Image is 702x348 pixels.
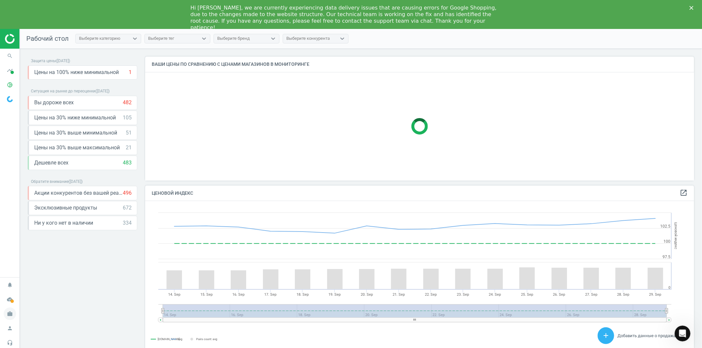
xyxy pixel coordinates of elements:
span: Дешевле всех [34,159,68,166]
tspan: 19. Sep [328,292,341,297]
h4: Ценовой индекс [145,186,694,201]
tspan: 26. Sep [553,292,565,297]
span: Ни у кого нет в наличии [34,219,93,227]
div: 105 [123,114,132,121]
img: wGWNvw8QSZomAAAAABJRU5ErkJggg== [7,96,13,102]
tspan: 18. Sep [297,292,309,297]
div: 334 [123,219,132,227]
img: ajHJNr6hYgQAAAAASUVORK5CYII= [5,34,52,44]
span: Цены на 30% выше минимальной [34,129,117,137]
text: 0 [668,286,670,290]
tspan: [DOMAIN_NAME] [158,337,180,341]
text: 97.5 [663,255,670,259]
span: Цены на 30% ниже минимальной [34,114,116,121]
iframe: Intercom live chat [675,326,690,341]
span: ( [DATE] ) [95,89,110,93]
tspan: 23. Sep [457,292,469,297]
div: Hi [PERSON_NAME], we are currently experiencing data delivery issues that are causing errors for ... [191,5,501,31]
i: add [602,332,610,339]
tspan: Pairs count: avg [196,337,217,341]
span: Защита цены [31,59,56,63]
i: cloud_done [4,293,16,306]
tspan: 16. Sep [232,292,245,297]
tspan: Ценовой индекс [674,222,678,250]
span: Эксклюзивные продукты [34,204,97,211]
button: add [598,327,614,344]
div: Выберите тег [148,36,174,42]
i: notifications [4,279,16,291]
div: 21 [126,144,132,151]
tspan: 20. Sep [361,292,373,297]
i: timeline [4,64,16,77]
text: 102.5 [660,224,670,229]
tspan: 17. Sep [265,292,277,297]
h4: Ваши цены по сравнению с ценами магазинов в мониторинге [145,57,694,72]
span: Ситуация на рынке до переоценки [31,89,95,93]
span: Вы дороже всех [34,99,74,106]
span: Цены на 30% выше максимальной [34,144,120,151]
i: person [4,322,16,335]
tspan: 15. Sep [200,292,213,297]
tspan: 21. Sep [393,292,405,297]
span: Цены на 100% ниже минимальной [34,69,119,76]
div: 51 [126,129,132,137]
a: open_in_new [680,189,688,197]
tspan: 25. Sep [521,292,533,297]
div: 1 [129,69,132,76]
tspan: 27. Sep [585,292,597,297]
div: Закрити [689,6,696,10]
div: Выберите категорию [79,36,120,42]
div: 483 [123,159,132,166]
i: work [4,308,16,320]
div: 496 [123,189,132,197]
div: Выберите бренд [217,36,250,42]
i: pie_chart_outlined [4,79,16,91]
tspan: 22. Sep [425,292,437,297]
tspan: 28. Sep [617,292,629,297]
text: 100 [663,239,670,244]
tspan: 29. Sep [649,292,662,297]
tspan: avg [178,337,182,341]
div: 482 [123,99,132,106]
span: ( [DATE] ) [68,179,83,184]
span: Рабочий стол [26,35,69,42]
i: search [4,50,16,62]
tspan: 24. Sep [489,292,501,297]
span: Обратите внимание [31,179,68,184]
tspan: 14. Sep [168,292,180,297]
div: 672 [123,204,132,211]
div: Выберите конкурента [286,36,330,42]
span: Акции конкурентов без вашей реакции [34,189,123,197]
span: Добавить данные о продажах [617,333,678,338]
span: ( [DATE] ) [56,59,70,63]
